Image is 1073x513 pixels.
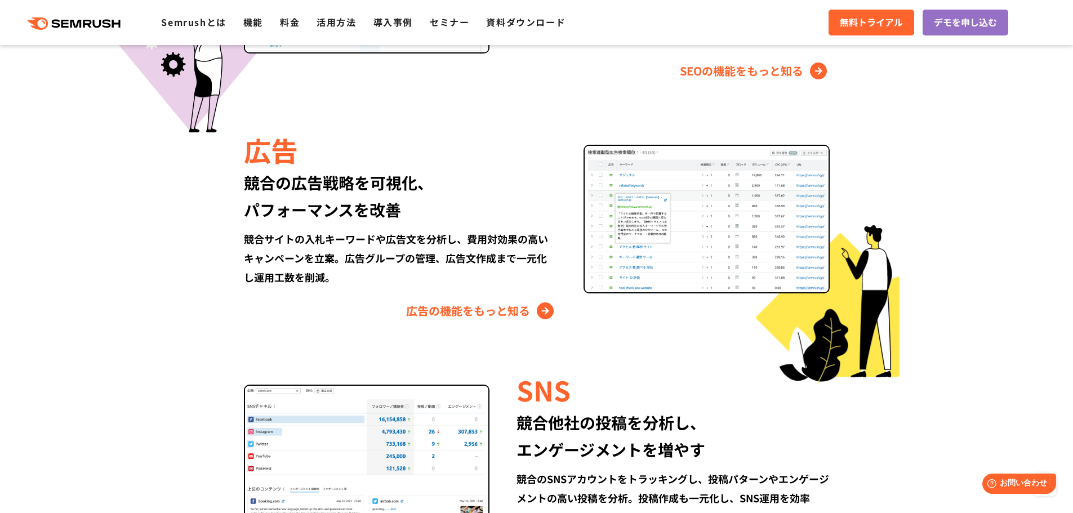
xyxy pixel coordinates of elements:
a: 資料ダウンロード [486,15,566,29]
div: SNS [517,371,829,409]
a: 広告の機能をもっと知る [406,302,556,320]
iframe: Help widget launcher [973,469,1061,501]
a: SEOの機能をもっと知る [680,62,830,80]
a: 料金 [280,15,300,29]
span: デモを申し込む [934,15,997,30]
a: デモを申し込む [923,10,1008,35]
a: 活用方法 [317,15,356,29]
a: Semrushとは [161,15,226,29]
a: 機能 [243,15,263,29]
a: 無料トライアル [829,10,914,35]
div: 広告 [244,131,556,169]
div: 競合サイトの入札キーワードや広告文を分析し、費用対効果の高いキャンペーンを立案。広告グループの管理、広告文作成まで一元化し運用工数を削減。 [244,229,556,287]
div: 競合他社の投稿を分析し、 エンゲージメントを増やす [517,409,829,463]
a: 導入事例 [373,15,413,29]
a: セミナー [430,15,469,29]
span: 無料トライアル [840,15,903,30]
div: 競合の広告戦略を可視化、 パフォーマンスを改善 [244,169,556,223]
